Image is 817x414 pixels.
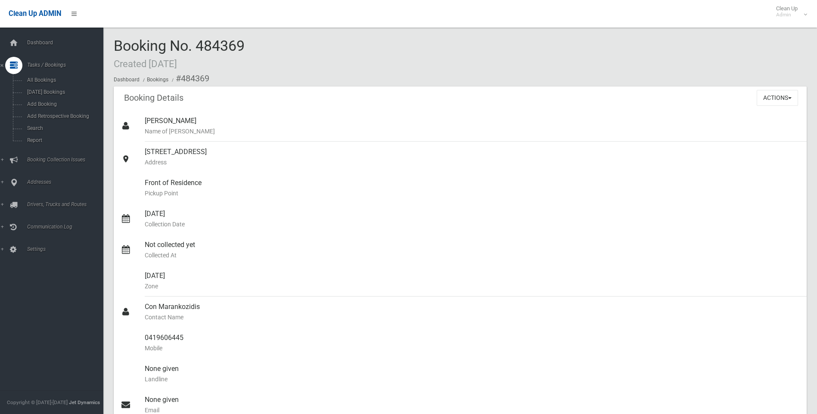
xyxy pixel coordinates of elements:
small: Collected At [145,250,800,260]
small: Mobile [145,343,800,353]
header: Booking Details [114,90,194,106]
div: [DATE] [145,204,800,235]
div: [STREET_ADDRESS] [145,142,800,173]
a: Dashboard [114,77,140,83]
small: Zone [145,281,800,291]
div: Not collected yet [145,235,800,266]
small: Name of [PERSON_NAME] [145,126,800,136]
div: None given [145,358,800,389]
span: [DATE] Bookings [25,89,103,95]
div: Front of Residence [145,173,800,204]
button: Actions [757,90,798,106]
div: Con Marankozidis [145,297,800,327]
span: Add Retrospective Booking [25,113,103,119]
span: All Bookings [25,77,103,83]
small: Admin [776,12,798,18]
span: Clean Up [772,5,806,18]
span: Tasks / Bookings [25,62,110,68]
strong: Jet Dynamics [69,399,100,405]
small: Collection Date [145,219,800,229]
span: Booking Collection Issues [25,157,110,163]
span: Search [25,125,103,131]
small: Landline [145,374,800,384]
span: Clean Up ADMIN [9,9,61,18]
span: Drivers, Trucks and Routes [25,201,110,207]
small: Address [145,157,800,167]
span: Report [25,137,103,143]
div: 0419606445 [145,327,800,358]
span: Settings [25,246,110,252]
a: Bookings [147,77,168,83]
div: [PERSON_NAME] [145,111,800,142]
div: [DATE] [145,266,800,297]
span: Booking No. 484369 [114,37,245,71]
li: #484369 [170,71,209,87]
span: Dashboard [25,40,110,46]
small: Created [DATE] [114,58,177,69]
span: Add Booking [25,101,103,107]
span: Copyright © [DATE]-[DATE] [7,399,68,405]
span: Communication Log [25,224,110,230]
small: Contact Name [145,312,800,322]
span: Addresses [25,179,110,185]
small: Pickup Point [145,188,800,198]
